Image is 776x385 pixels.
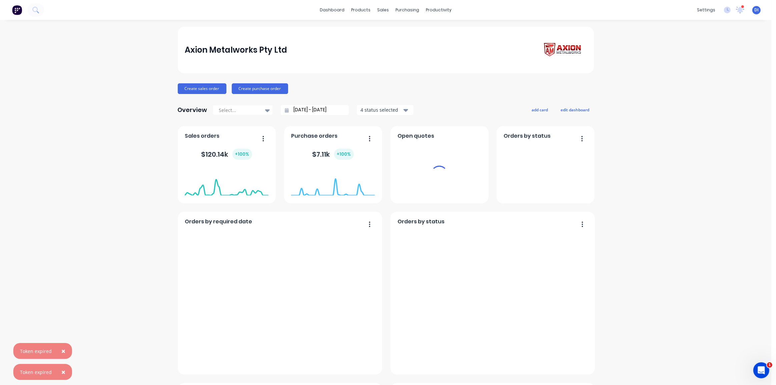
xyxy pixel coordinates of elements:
span: Open quotes [398,132,434,140]
div: Token expired [20,369,52,376]
div: $ 120.14k [201,149,252,160]
span: × [61,367,65,377]
div: Axion Metalworks Pty Ltd [185,43,287,57]
button: 4 status selected [357,105,414,115]
div: + 100 % [334,149,354,160]
button: Close [55,343,72,359]
img: Factory [12,5,22,15]
button: Create purchase order [232,83,288,94]
div: productivity [423,5,455,15]
iframe: Intercom live chat [753,362,769,378]
a: dashboard [316,5,348,15]
img: Axion Metalworks Pty Ltd [540,41,587,60]
div: purchasing [392,5,423,15]
button: Create sales order [178,83,226,94]
span: × [61,346,65,356]
div: + 100 % [232,149,252,160]
span: Purchase orders [291,132,337,140]
span: Sales orders [185,132,219,140]
div: Token expired [20,348,52,355]
button: Close [55,364,72,380]
button: edit dashboard [557,105,594,114]
div: products [348,5,374,15]
div: $ 7.11k [312,149,354,160]
span: 1 [767,362,772,368]
div: 4 status selected [360,106,403,113]
div: settings [694,5,719,15]
span: Orders by status [504,132,551,140]
div: Overview [178,103,207,117]
button: add card [528,105,553,114]
span: DI [754,7,759,13]
span: Orders by status [398,218,445,226]
div: sales [374,5,392,15]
